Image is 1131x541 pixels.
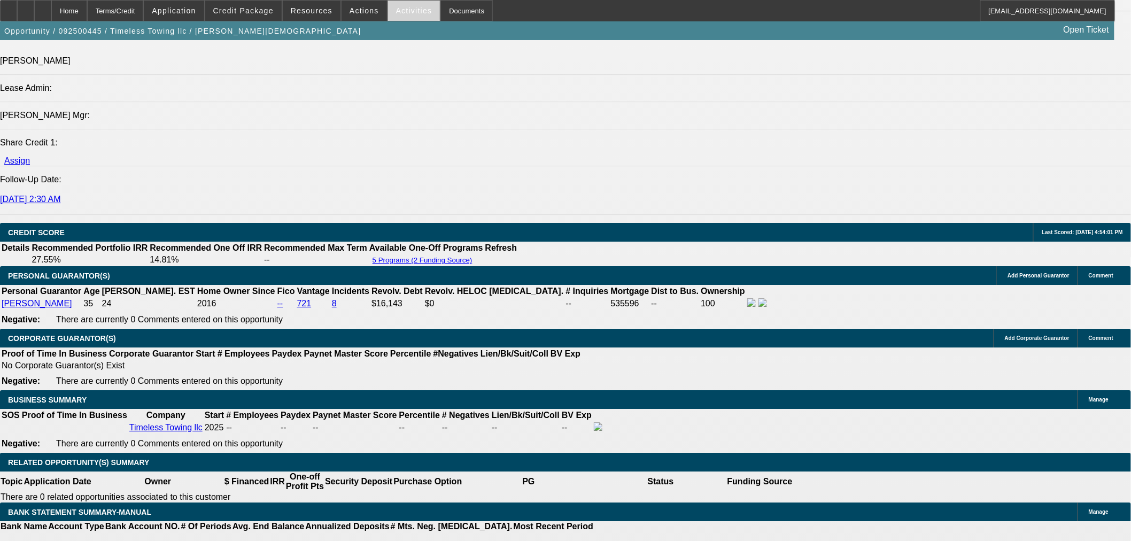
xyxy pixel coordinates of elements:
span: Last Scored: [DATE] 4:54:01 PM [1042,229,1123,235]
b: Revolv. HELOC [MEDICAL_DATA]. [425,287,564,296]
b: Revolv. Debt [371,287,423,296]
span: There are currently 0 Comments entered on this opportunity [56,315,283,324]
td: 535596 [610,298,650,310]
span: Add Personal Guarantor [1008,273,1070,279]
th: Avg. End Balance [232,521,305,532]
b: Fico [277,287,295,296]
b: # Employees [226,411,278,420]
th: $ Financed [224,472,270,492]
b: Ownership [701,287,745,296]
b: Mortgage [611,287,649,296]
th: Proof of Time In Business [1,349,107,359]
span: RELATED OPPORTUNITY(S) SUMMARY [8,458,149,467]
th: Recommended Portfolio IRR [31,243,148,253]
th: # Mts. Neg. [MEDICAL_DATA]. [390,521,513,532]
div: -- [313,423,397,432]
td: -- [280,422,311,434]
b: Age [83,287,99,296]
b: Negative: [2,439,40,448]
b: BV Exp [562,411,592,420]
span: Comment [1089,273,1113,279]
td: 2025 [204,422,224,434]
td: -- [561,422,592,434]
b: Paydex [272,349,302,358]
span: Activities [396,6,432,15]
span: PERSONAL GUARANTOR(S) [8,272,110,280]
td: -- [651,298,700,310]
b: BV Exp [551,349,580,358]
b: Vantage [297,287,330,296]
th: Recommended One Off IRR [149,243,262,253]
span: Add Corporate Guarantor [1005,335,1070,341]
button: Resources [283,1,340,21]
span: CORPORATE GUARANTOR(S) [8,334,116,343]
b: Paynet Master Score [313,411,397,420]
th: SOS [1,410,20,421]
span: Application [152,6,196,15]
th: Most Recent Period [513,521,594,532]
th: PG [462,472,594,492]
span: 2016 [197,299,216,308]
td: 14.81% [149,254,262,265]
button: Credit Package [205,1,282,21]
a: Open Ticket [1059,21,1113,39]
span: Comment [1089,335,1113,341]
th: Recommended Max Term [264,243,368,253]
b: [PERSON_NAME]. EST [102,287,195,296]
b: Percentile [390,349,431,358]
th: Application Date [23,472,91,492]
b: Home Owner Since [197,287,275,296]
span: Opportunity / 092500445 / Timeless Towing llc / [PERSON_NAME][DEMOGRAPHIC_DATA] [4,27,361,35]
span: Credit Package [213,6,274,15]
button: Actions [342,1,387,21]
b: # Inquiries [565,287,608,296]
b: Personal Guarantor [2,287,81,296]
b: Negative: [2,376,40,385]
th: Proof of Time In Business [21,410,128,421]
div: -- [399,423,440,432]
td: 100 [700,298,746,310]
td: No Corporate Guarantor(s) Exist [1,360,585,371]
th: Status [595,472,727,492]
b: Start [205,411,224,420]
b: Dist to Bus. [652,287,699,296]
span: Manage [1089,509,1109,515]
span: There are currently 0 Comments entered on this opportunity [56,376,283,385]
th: Account Type [48,521,105,532]
th: Funding Source [727,472,793,492]
td: 35 [83,298,100,310]
th: Annualized Deposits [305,521,390,532]
span: Actions [350,6,379,15]
img: facebook-icon.png [747,298,756,307]
th: Details [1,243,30,253]
th: Owner [92,472,224,492]
th: IRR [269,472,285,492]
td: -- [565,298,609,310]
th: Purchase Option [393,472,462,492]
span: BUSINESS SUMMARY [8,396,87,404]
a: 8 [332,299,337,308]
td: -- [264,254,368,265]
b: Start [196,349,215,358]
button: Application [144,1,204,21]
b: #Negatives [433,349,479,358]
a: Timeless Towing llc [129,423,203,432]
b: Negative: [2,315,40,324]
th: One-off Profit Pts [285,472,324,492]
th: # Of Periods [181,521,232,532]
th: Available One-Off Programs [369,243,484,253]
span: -- [226,423,232,432]
img: facebook-icon.png [594,422,602,431]
span: There are currently 0 Comments entered on this opportunity [56,439,283,448]
button: Activities [388,1,440,21]
img: linkedin-icon.png [758,298,767,307]
th: Refresh [485,243,518,253]
b: Paydex [281,411,311,420]
span: Manage [1089,397,1109,403]
b: Company [146,411,185,420]
button: 5 Programs (2 Funding Source) [369,256,476,265]
a: [PERSON_NAME] [2,299,72,308]
a: 721 [297,299,312,308]
span: CREDIT SCORE [8,228,65,237]
td: $0 [424,298,564,310]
